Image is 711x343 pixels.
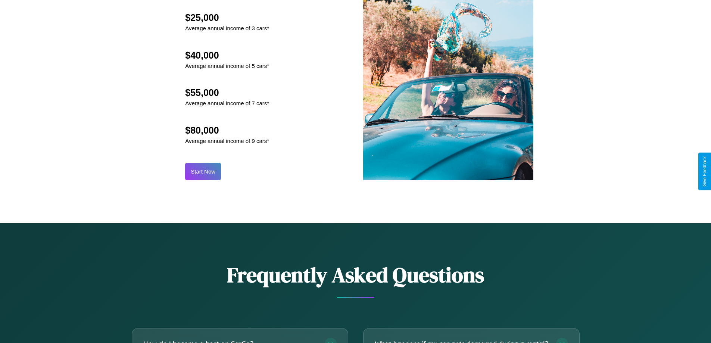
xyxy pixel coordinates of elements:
[185,125,269,136] h2: $80,000
[702,156,707,187] div: Give Feedback
[185,23,269,33] p: Average annual income of 3 cars*
[185,61,269,71] p: Average annual income of 5 cars*
[185,163,221,180] button: Start Now
[185,98,269,108] p: Average annual income of 7 cars*
[185,87,269,98] h2: $55,000
[185,50,269,61] h2: $40,000
[185,12,269,23] h2: $25,000
[132,261,580,289] h2: Frequently Asked Questions
[185,136,269,146] p: Average annual income of 9 cars*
